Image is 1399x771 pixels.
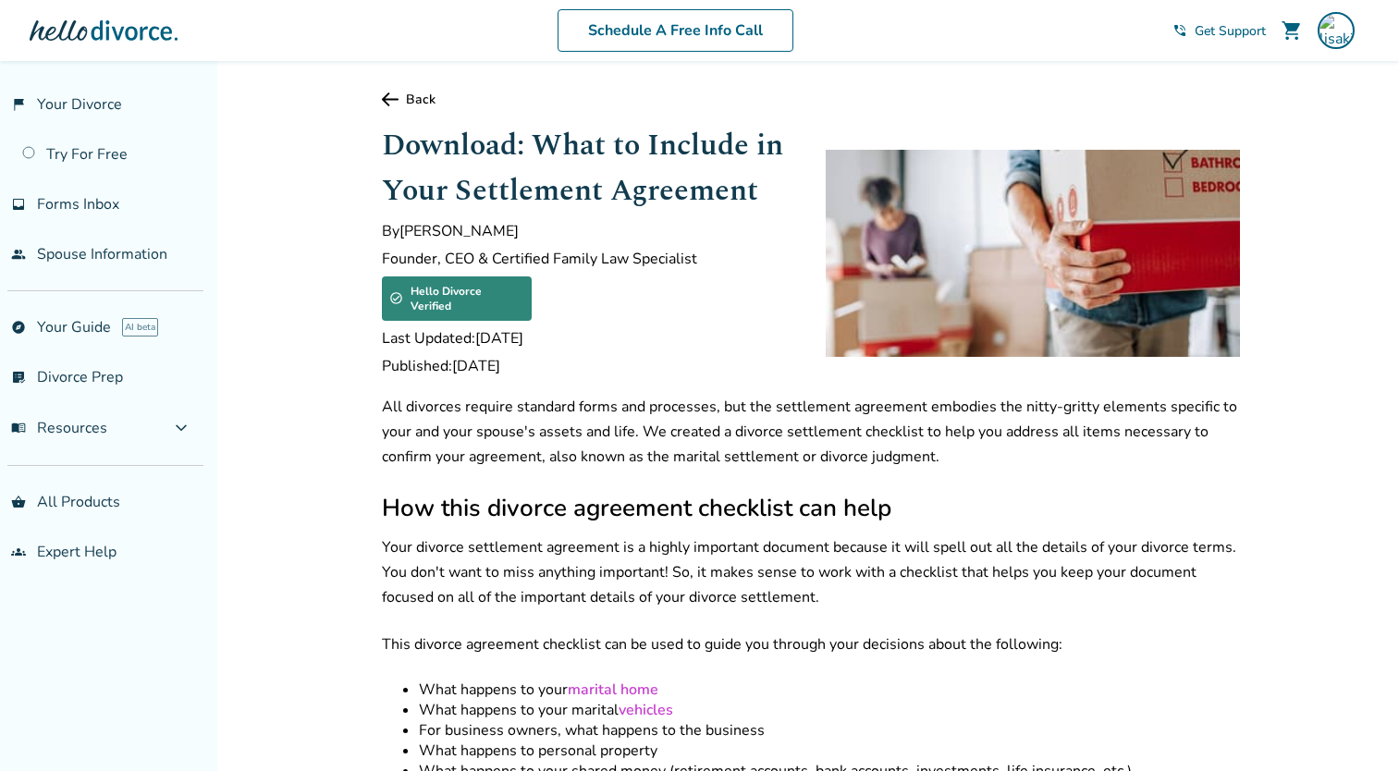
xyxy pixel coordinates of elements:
a: phone_in_talkGet Support [1172,22,1266,40]
span: Founder, CEO & Certified Family Law Specialist [382,249,796,269]
span: shopping_basket [11,495,26,509]
span: Last Updated: [DATE] [382,328,796,349]
span: shopping_cart [1281,19,1303,42]
span: Resources [11,418,107,438]
span: expand_more [170,417,192,439]
div: Hello Divorce Verified [382,276,532,321]
h1: Download: What to Include in Your Settlement Agreement [382,123,796,214]
h2: How this divorce agreement checklist can help [382,492,1240,524]
p: Your divorce settlement agreement is a highly important document because it will spell out all th... [382,535,1240,610]
span: By [PERSON_NAME] [382,221,796,241]
li: What happens to personal property [419,740,1240,761]
span: Get Support [1195,22,1266,40]
span: phone_in_talk [1172,23,1187,38]
span: explore [11,320,26,335]
span: Forms Inbox [37,194,119,214]
a: vehicles [619,700,673,720]
p: This divorce agreement checklist can be used to guide you through your decisions about the follow... [382,632,1240,657]
span: inbox [11,197,26,212]
li: What happens to your marital [419,700,1240,720]
span: groups [11,545,26,559]
img: people carrying moving boxes after dividing property [826,150,1240,357]
a: marital home [568,679,658,700]
span: Published: [DATE] [382,356,796,376]
span: list_alt_check [11,370,26,385]
a: Back [382,91,1240,108]
span: AI beta [122,318,158,337]
a: Schedule A Free Info Call [558,9,793,52]
span: people [11,247,26,262]
img: lisakienlen@yahoo.com [1318,12,1355,49]
li: For business owners, what happens to the business [419,720,1240,740]
span: menu_book [11,421,26,435]
span: flag_2 [11,97,26,112]
p: All divorces require standard forms and processes, but the settlement agreement embodies the nitt... [382,395,1240,470]
li: What happens to your [419,679,1240,700]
